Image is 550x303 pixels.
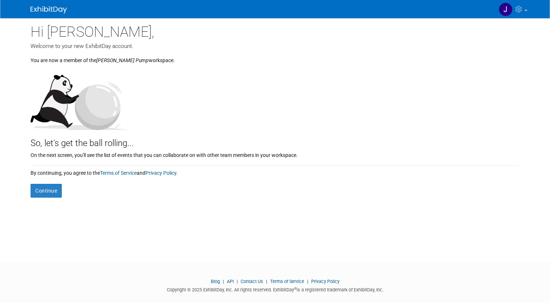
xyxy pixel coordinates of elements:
span: | [221,279,226,284]
i: [PERSON_NAME] Pump [96,57,149,63]
span: | [264,279,269,284]
span: | [235,279,240,284]
img: Jake Sowders [499,3,513,16]
a: Privacy Policy [145,170,176,176]
div: On the next screen, you'll see the list of events that you can collaborate on with other team mem... [31,150,519,159]
div: So, let's get the ball rolling... [31,130,519,150]
a: Contact Us [241,279,263,284]
sup: ® [294,287,297,291]
img: ExhibitDay [31,6,67,13]
a: API [227,279,234,284]
img: Let's get the ball rolling [31,68,129,130]
a: Privacy Policy [311,279,340,284]
div: By continuing, you agree to the and . [31,166,519,177]
button: Continue [31,184,62,198]
div: Hi [PERSON_NAME], [31,18,519,42]
div: Welcome to your new ExhibitDay account. [31,42,519,50]
span: | [305,279,310,284]
a: Terms of Service [100,170,137,176]
div: You are now a member of the workspace. [31,50,519,64]
a: Blog [211,279,220,284]
a: Terms of Service [270,279,304,284]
